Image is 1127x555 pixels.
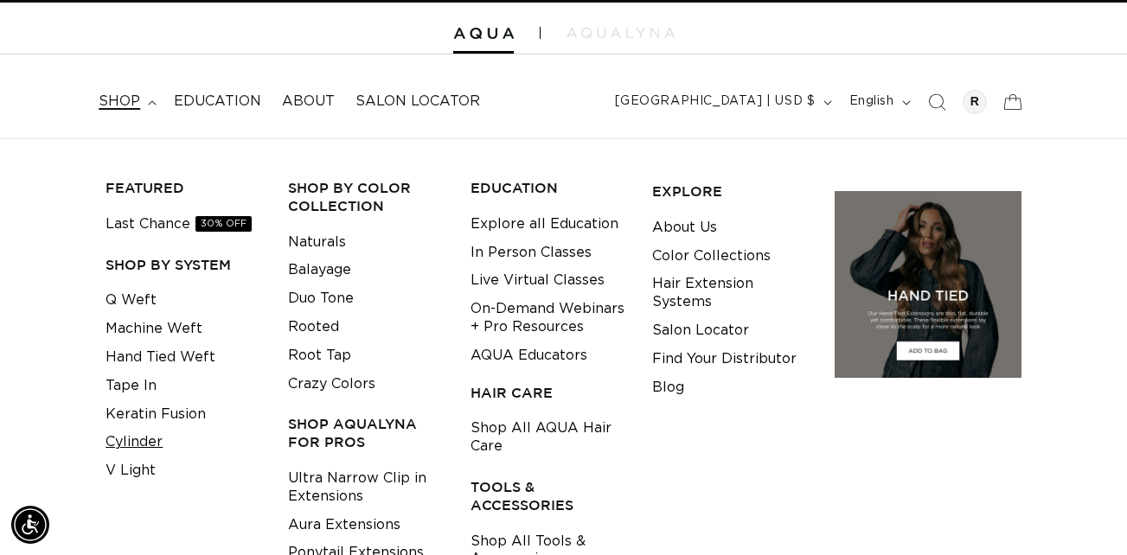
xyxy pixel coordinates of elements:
a: About Us [652,214,717,242]
a: Naturals [288,228,346,257]
a: Ultra Narrow Clip in Extensions [288,464,444,511]
a: Last Chance30% OFF [106,210,252,239]
a: V Light [106,456,156,485]
a: Live Virtual Classes [471,266,605,295]
a: Duo Tone [288,284,354,313]
h3: HAIR CARE [471,384,626,402]
h3: EDUCATION [471,179,626,197]
div: Accessibility Menu [11,506,49,544]
span: About [282,92,335,111]
a: Rooted [288,313,339,341]
a: Hair Extension Systems [652,270,808,316]
h3: TOOLS & ACCESSORIES [471,478,626,514]
iframe: Chat Widget [1041,472,1127,555]
a: Explore all Education [471,210,618,239]
span: [GEOGRAPHIC_DATA] | USD $ [615,92,816,111]
a: About [272,82,345,121]
img: Aqua Hair Extensions [453,28,514,40]
a: In Person Classes [471,239,592,267]
a: Cylinder [106,428,163,456]
a: Salon Locator [345,82,490,121]
h3: SHOP BY SYSTEM [106,256,261,274]
summary: shop [88,82,163,121]
a: Education [163,82,272,121]
a: Find Your Distributor [652,345,797,373]
a: Blog [652,373,684,402]
a: Shop All AQUA Hair Care [471,414,626,461]
h3: Shop by Color Collection [288,179,444,215]
a: Tape In [106,372,157,400]
a: Aura Extensions [288,511,400,539]
span: shop [99,92,140,111]
a: Machine Weft [106,315,202,343]
a: AQUA Educators [471,341,587,370]
img: aqualyna.com [567,28,675,38]
button: [GEOGRAPHIC_DATA] | USD $ [605,86,839,118]
a: On-Demand Webinars + Pro Resources [471,295,626,341]
a: Root Tap [288,341,351,370]
span: 30% OFF [195,216,252,232]
h3: Shop AquaLyna for Pros [288,415,444,451]
span: English [849,92,894,111]
span: Salon Locator [355,92,480,111]
span: Education [174,92,261,111]
a: Color Collections [652,242,771,271]
a: Hand Tied Weft [106,343,215,372]
a: Q Weft [106,286,157,315]
button: English [839,86,918,118]
a: Keratin Fusion [106,400,206,429]
h3: EXPLORE [652,182,808,201]
a: Salon Locator [652,316,749,345]
h3: FEATURED [106,179,261,197]
a: Crazy Colors [288,370,375,399]
summary: Search [918,83,956,121]
a: Balayage [288,256,351,284]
